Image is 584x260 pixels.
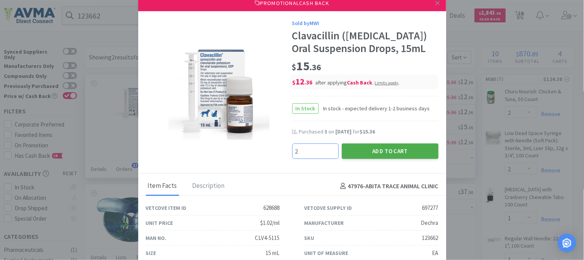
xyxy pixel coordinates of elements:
div: Vetcove Supply ID [305,204,352,212]
span: Limits apply [375,80,399,86]
div: SKU [305,234,315,242]
span: [DATE] [336,128,352,135]
div: Sold by MWI [292,19,438,27]
span: $ [292,62,297,73]
i: Cash Back [347,79,373,86]
div: Item Facts [146,177,179,196]
div: Man No. [146,234,167,242]
span: In Stock [293,104,318,113]
div: Unit Price [146,219,173,227]
div: . [375,79,400,86]
span: . 36 [310,62,321,73]
div: Unit of Measure [305,249,348,257]
div: Dechra [421,218,438,228]
img: 5b97369e9e0e414ba3b4a880fb5dd263_697277.png [168,40,269,140]
div: Description [191,177,227,196]
span: In stock - expected delivery 1-2 business days [319,104,430,113]
div: CLV4-5115 [255,233,280,243]
span: 3 [325,128,328,135]
div: Open Intercom Messenger [558,234,576,252]
span: . 36 [305,79,313,86]
div: 15 mL [266,248,280,258]
span: after applying . [316,79,400,86]
span: $15.36 [360,128,375,135]
span: $ [293,79,296,86]
button: Add to Cart [342,144,438,159]
span: 12 [293,76,313,87]
div: 697277 [422,203,438,213]
div: 123662 [422,233,438,243]
div: Manufacturer [305,219,344,227]
div: Clavacillin ([MEDICAL_DATA]) Oral Suspension Drops, 15mL [292,29,438,55]
div: 628688 [264,203,280,213]
div: EA [432,248,438,258]
span: 15 [292,58,321,74]
div: $1.02/ml [261,218,280,228]
div: Purchased on for [299,128,438,136]
div: Vetcove Item ID [146,204,187,212]
input: Qty [293,144,338,159]
div: Size [146,249,156,257]
h4: 47976 - ABITA TRACE ANIMAL CLINIC [337,181,438,191]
